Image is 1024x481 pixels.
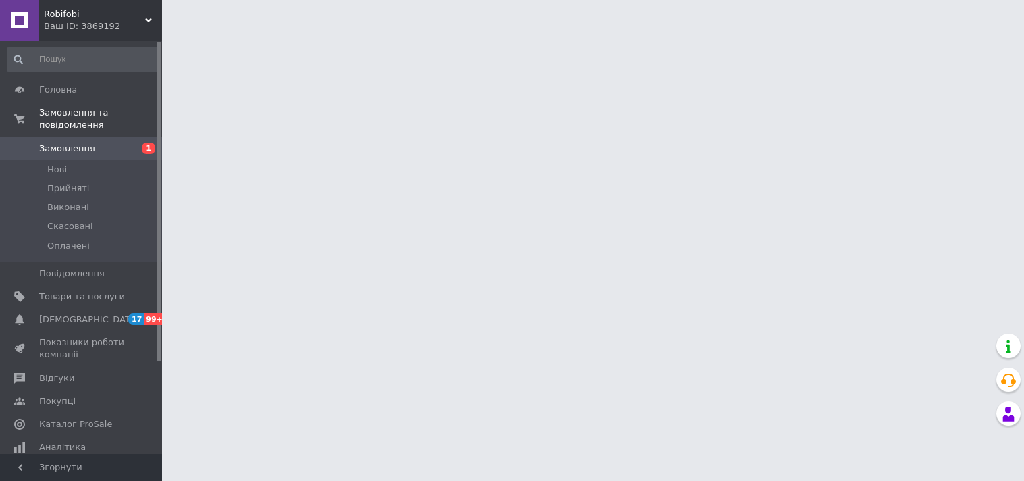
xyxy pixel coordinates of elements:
span: Відгуки [39,372,74,384]
span: Нові [47,163,67,176]
span: Прийняті [47,182,89,195]
span: 1 [142,143,155,154]
span: Замовлення та повідомлення [39,107,162,131]
span: 17 [128,313,144,325]
span: 99+ [144,313,166,325]
span: Каталог ProSale [39,418,112,430]
span: Robifobi [44,8,145,20]
span: Виконані [47,201,89,213]
span: Скасовані [47,220,93,232]
span: Повідомлення [39,268,105,280]
span: Показники роботи компанії [39,336,125,361]
span: Оплачені [47,240,90,252]
div: Ваш ID: 3869192 [44,20,162,32]
input: Пошук [7,47,159,72]
span: Замовлення [39,143,95,155]
span: [DEMOGRAPHIC_DATA] [39,313,139,326]
span: Товари та послуги [39,290,125,303]
span: Аналітика [39,441,86,453]
span: Головна [39,84,77,96]
span: Покупці [39,395,76,407]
